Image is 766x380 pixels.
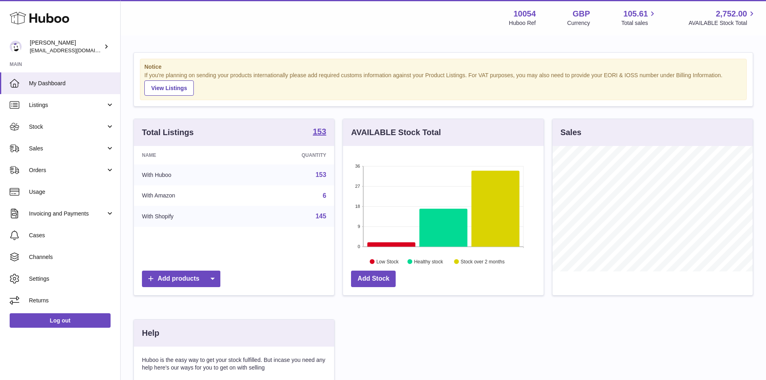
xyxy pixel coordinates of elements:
span: Total sales [621,19,657,27]
strong: 153 [313,127,326,136]
th: Name [134,146,244,164]
h3: AVAILABLE Stock Total [351,127,441,138]
td: With Shopify [134,206,244,227]
span: Stock [29,123,106,131]
span: [EMAIL_ADDRESS][DOMAIN_NAME] [30,47,118,53]
text: 0 [358,244,360,249]
td: With Huboo [134,164,244,185]
span: 105.61 [623,8,648,19]
a: 153 [316,171,327,178]
span: Settings [29,275,114,283]
text: Low Stock [376,259,399,264]
th: Quantity [244,146,335,164]
a: 153 [313,127,326,137]
strong: 10054 [513,8,536,19]
span: AVAILABLE Stock Total [688,19,756,27]
div: [PERSON_NAME] [30,39,102,54]
a: 105.61 Total sales [621,8,657,27]
span: Returns [29,297,114,304]
span: Sales [29,145,106,152]
text: 18 [355,204,360,209]
a: 6 [322,192,326,199]
text: Healthy stock [414,259,444,264]
strong: Notice [144,63,742,71]
span: Listings [29,101,106,109]
text: 9 [358,224,360,229]
td: With Amazon [134,185,244,206]
text: 36 [355,164,360,168]
div: If you're planning on sending your products internationally please add required customs informati... [144,72,742,96]
span: Orders [29,166,106,174]
a: Log out [10,313,111,328]
span: 2,752.00 [716,8,747,19]
text: Stock over 2 months [461,259,505,264]
span: Usage [29,188,114,196]
text: 27 [355,184,360,189]
h3: Total Listings [142,127,194,138]
div: Currency [567,19,590,27]
span: Invoicing and Payments [29,210,106,218]
p: Huboo is the easy way to get your stock fulfilled. But incase you need any help here's our ways f... [142,356,326,372]
h3: Help [142,328,159,339]
a: View Listings [144,80,194,96]
strong: GBP [573,8,590,19]
a: 2,752.00 AVAILABLE Stock Total [688,8,756,27]
h3: Sales [561,127,581,138]
a: Add Stock [351,271,396,287]
div: Huboo Ref [509,19,536,27]
a: Add products [142,271,220,287]
span: Cases [29,232,114,239]
img: internalAdmin-10054@internal.huboo.com [10,41,22,53]
span: Channels [29,253,114,261]
span: My Dashboard [29,80,114,87]
a: 145 [316,213,327,220]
